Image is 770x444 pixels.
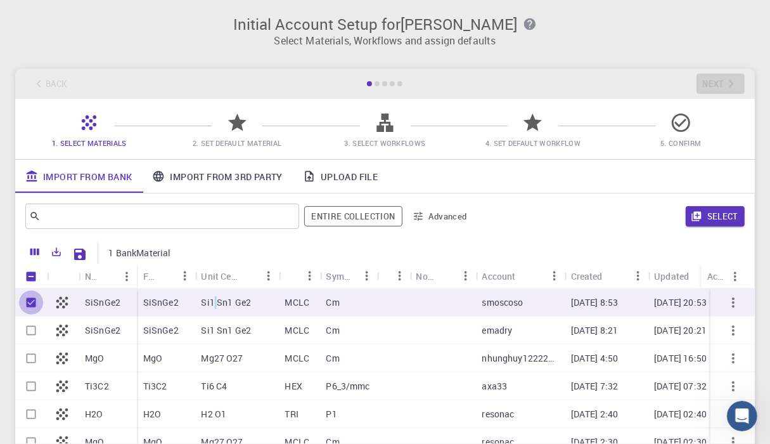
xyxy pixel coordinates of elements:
span: Filter throughout whole library including sets (folders) [304,206,402,226]
a: Upload File [293,160,388,193]
button: Menu [259,266,279,286]
button: Sort [96,266,117,287]
p: Cm [326,352,340,365]
p: MCLC [285,352,310,365]
div: Actions [701,264,745,289]
p: [DATE] 2:40 [571,408,619,421]
p: [DATE] 20:53 [654,296,707,309]
span: 2. Set Default Material [193,138,281,148]
p: [DATE] 7:32 [571,380,619,393]
p: H2 O1 [202,408,227,421]
p: HEX [285,380,302,393]
div: Name [85,264,96,289]
p: H2O [85,408,103,421]
div: Symmetry [320,264,377,289]
p: Si1 Sn1 Ge2 [202,324,252,337]
button: Sort [238,266,259,286]
p: MCLC [285,324,310,337]
p: SiSnGe2 [85,296,120,309]
p: Cm [326,296,340,309]
p: [DATE] 02:40 [654,408,707,421]
button: Menu [544,266,565,286]
a: Import From Bank [15,160,142,193]
div: Lattice [279,264,320,289]
p: smoscoso [482,296,523,309]
h3: Initial Account Setup for [PERSON_NAME] [23,15,747,33]
button: Menu [390,266,410,286]
a: Import From 3rd Party [142,160,292,193]
div: Formula [137,264,195,289]
p: nhunghuy1222223 [482,352,558,365]
p: Si1 Sn1 Ge2 [202,296,252,309]
button: Menu [627,266,648,286]
p: emadry [482,324,513,337]
button: Menu [175,266,195,286]
div: Actions [707,264,725,289]
div: Updated [648,264,731,289]
p: MCLC [285,296,310,309]
p: MgO [143,352,162,365]
button: Select [686,206,745,226]
button: Advanced [407,206,473,226]
iframe: Intercom live chat [727,401,757,431]
p: [DATE] 20:21 [654,324,707,337]
div: Non-periodic [410,264,476,289]
p: [DATE] 07:32 [654,380,707,393]
p: P1 [326,408,337,421]
div: Symmetry [326,264,357,289]
p: SiSnGe2 [143,324,179,337]
p: TRI [285,408,298,421]
button: Sort [603,266,623,286]
p: 1 BankMaterial [108,247,170,259]
div: Non-periodic [416,264,435,289]
button: Sort [435,266,456,286]
div: Account [482,264,516,289]
button: Menu [357,266,377,286]
button: Sort [516,266,536,286]
p: Ti3C2 [143,380,167,393]
button: Sort [285,266,305,286]
button: Menu [725,266,745,287]
button: Columns [24,242,46,262]
p: resonac [482,408,515,421]
button: Sort [155,266,175,286]
div: Created [565,264,648,289]
button: Menu [300,266,320,286]
span: Podrška [24,9,70,20]
p: [DATE] 16:50 [654,352,707,365]
p: SiSnGe2 [143,296,179,309]
div: Unit Cell Formula [195,264,279,289]
p: P6_3/mmc [326,380,370,393]
p: Ti6 C4 [202,380,228,393]
div: Icon [47,264,79,289]
div: Name [79,264,137,289]
div: Formula [143,264,155,289]
div: Account [476,264,565,289]
p: [DATE] 8:53 [571,296,619,309]
span: 5. Confirm [660,138,701,148]
p: [DATE] 8:21 [571,324,619,337]
p: MgO [85,352,104,365]
span: 4. Set Default Workflow [485,138,581,148]
p: Mg27 O27 [202,352,243,365]
span: 3. Select Workflows [345,138,426,148]
p: Select Materials, Workflows and assign defaults [23,33,747,48]
div: Created [571,264,603,289]
p: Ti3C2 [85,380,109,393]
span: 1. Select Materials [52,138,127,148]
p: axa33 [482,380,508,393]
div: Updated [654,264,689,289]
p: Cm [326,324,340,337]
button: Entire collection [304,206,402,226]
button: Export [46,242,67,262]
button: Sort [689,266,709,286]
p: H2O [143,408,161,421]
p: [DATE] 4:50 [571,352,619,365]
div: Tags [377,264,410,289]
div: Unit Cell Formula [202,264,238,289]
button: Menu [456,266,476,286]
button: Menu [117,266,137,287]
p: SiSnGe2 [85,324,120,337]
button: Save Explorer Settings [67,242,93,267]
